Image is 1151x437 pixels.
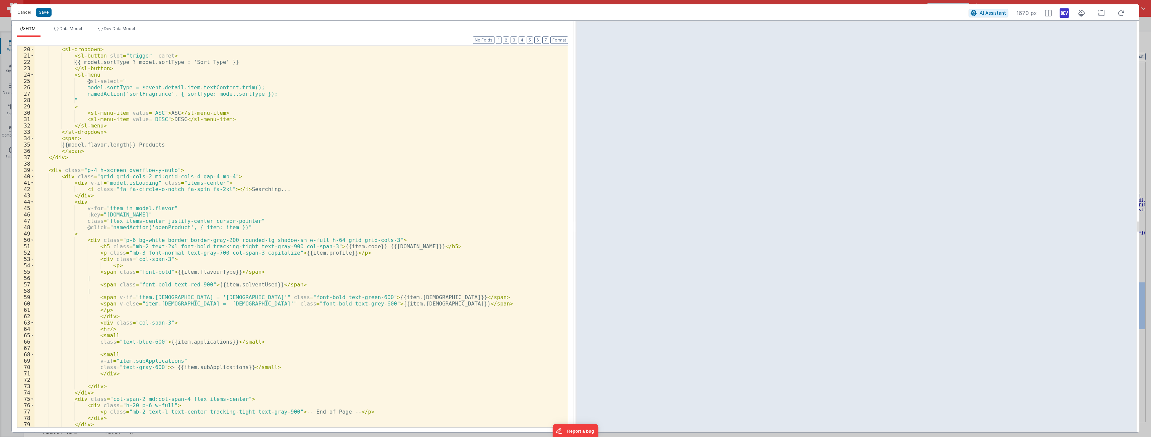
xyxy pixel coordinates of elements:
div: 49 [17,231,34,237]
button: AI Assistant [969,9,1008,17]
div: 73 [17,383,34,389]
button: Format [550,36,568,44]
div: 60 [17,300,34,307]
div: 36 [17,148,34,154]
div: 79 [17,421,34,428]
div: 48 [17,224,34,231]
div: 34 [17,135,34,142]
button: 3 [511,36,517,44]
div: 50 [17,237,34,243]
div: 33 [17,129,34,135]
div: 44 [17,199,34,205]
div: 20 [17,46,34,53]
div: 23 [17,65,34,72]
div: 75 [17,396,34,402]
div: 35 [17,142,34,148]
button: 4 [519,36,525,44]
div: 51 [17,243,34,250]
span: Data Model [60,26,82,31]
div: 29 [17,103,34,110]
button: 7 [542,36,549,44]
div: 76 [17,402,34,409]
button: No Folds [473,36,494,44]
div: 66 [17,339,34,345]
div: 72 [17,377,34,383]
button: 5 [527,36,533,44]
span: 1670 px [1016,9,1037,17]
button: Save [36,8,52,17]
div: 43 [17,192,34,199]
div: 61 [17,307,34,313]
div: 52 [17,250,34,256]
div: 24 [17,72,34,78]
div: 57 [17,281,34,288]
div: 31 [17,116,34,122]
div: 53 [17,256,34,262]
div: 39 [17,167,34,173]
button: Cancel [14,8,34,17]
div: 37 [17,154,34,161]
div: 41 [17,180,34,186]
span: Dev Data Model [104,26,135,31]
div: 47 [17,218,34,224]
div: 63 [17,320,34,326]
div: 27 [17,91,34,97]
div: 58 [17,288,34,294]
div: 71 [17,370,34,377]
div: 46 [17,211,34,218]
div: 54 [17,262,34,269]
div: 42 [17,186,34,192]
div: 25 [17,78,34,84]
div: 70 [17,364,34,370]
div: 68 [17,351,34,358]
div: 30 [17,110,34,116]
div: 77 [17,409,34,415]
div: 38 [17,161,34,167]
div: 55 [17,269,34,275]
button: 6 [534,36,541,44]
span: HTML [26,26,38,31]
div: 45 [17,205,34,211]
div: 74 [17,389,34,396]
div: 21 [17,53,34,59]
div: 67 [17,345,34,351]
div: 28 [17,97,34,103]
div: 59 [17,294,34,300]
button: 2 [503,36,509,44]
div: 40 [17,173,34,180]
div: 26 [17,84,34,91]
div: 62 [17,313,34,320]
div: 22 [17,59,34,65]
div: 78 [17,415,34,421]
div: 64 [17,326,34,332]
div: 65 [17,332,34,339]
div: 69 [17,358,34,364]
div: 32 [17,122,34,129]
button: 1 [496,36,502,44]
div: 56 [17,275,34,281]
span: AI Assistant [980,10,1006,16]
